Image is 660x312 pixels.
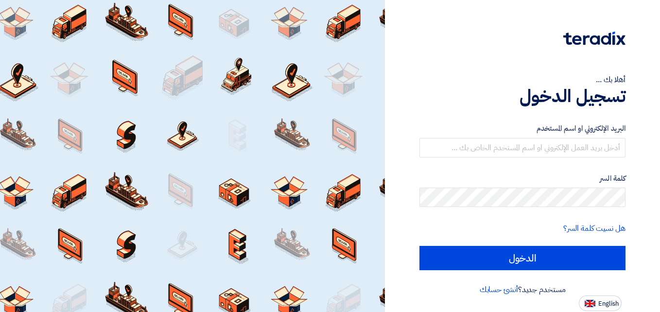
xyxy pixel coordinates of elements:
[419,173,625,184] label: كلمة السر
[598,300,619,307] span: English
[579,295,622,311] button: English
[419,74,625,86] div: أهلا بك ...
[563,223,625,234] a: هل نسيت كلمة السر؟
[585,300,595,307] img: en-US.png
[563,32,625,45] img: Teradix logo
[419,86,625,107] h1: تسجيل الدخول
[419,284,625,295] div: مستخدم جديد؟
[480,284,518,295] a: أنشئ حسابك
[419,123,625,134] label: البريد الإلكتروني او اسم المستخدم
[419,138,625,157] input: أدخل بريد العمل الإلكتروني او اسم المستخدم الخاص بك ...
[419,246,625,270] input: الدخول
